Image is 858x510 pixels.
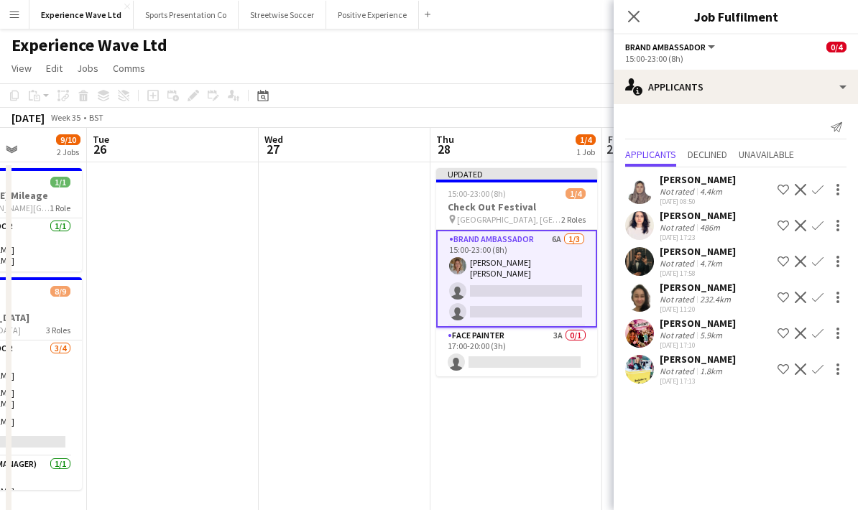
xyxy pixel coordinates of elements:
a: Comms [107,59,151,78]
span: 28 [434,141,454,157]
h3: Check Out Festival [436,200,597,213]
span: 1/1 [50,177,70,187]
div: Not rated [660,222,697,233]
button: Positive Experience [326,1,419,29]
div: Not rated [660,186,697,197]
span: 1/4 [566,188,586,199]
span: Jobs [77,62,98,75]
div: 4.7km [697,258,725,269]
span: Brand Ambassador [625,42,706,52]
div: 1.8km [697,366,725,376]
span: Edit [46,62,63,75]
div: 5.9km [697,330,725,340]
span: 1 Role [50,203,70,213]
button: Experience Wave Ltd [29,1,134,29]
span: 15:00-23:00 (8h) [448,188,506,199]
span: Thu [436,133,454,146]
app-card-role: Face Painter3A0/117:00-20:00 (3h) [436,328,597,376]
a: Edit [40,59,68,78]
div: BST [89,112,103,123]
button: Brand Ambassador [625,42,717,52]
span: 3 Roles [46,325,70,335]
div: [PERSON_NAME] [660,245,736,258]
div: Not rated [660,258,697,269]
div: 15:00-23:00 (8h) [625,53,847,64]
span: Week 35 [47,112,83,123]
span: [GEOGRAPHIC_DATA], [GEOGRAPHIC_DATA] [457,214,561,225]
span: Comms [113,62,145,75]
div: [DATE] 17:58 [660,269,736,278]
div: Not rated [660,366,697,376]
span: 2 Roles [561,214,586,225]
div: 486m [697,222,723,233]
div: [DATE] 08:50 [660,197,736,206]
div: [PERSON_NAME] [660,353,736,366]
span: 8/9 [50,286,70,297]
div: Applicants [614,70,858,104]
span: 27 [262,141,283,157]
div: Updated [436,168,597,180]
span: 9/10 [56,134,80,145]
h1: Experience Wave Ltd [11,34,167,56]
div: [PERSON_NAME] [660,281,736,294]
span: Unavailable [739,149,794,159]
div: [PERSON_NAME] [660,173,736,186]
div: [DATE] 11:20 [660,305,736,314]
a: View [6,59,37,78]
div: 1 Job [576,147,595,157]
span: 29 [606,141,619,157]
span: 26 [91,141,109,157]
span: Tue [93,133,109,146]
div: 2 Jobs [57,147,80,157]
app-card-role: Brand Ambassador6A1/315:00-23:00 (8h)[PERSON_NAME] [PERSON_NAME] [436,230,597,328]
button: Sports Presentation Co [134,1,239,29]
button: Streetwise Soccer [239,1,326,29]
span: View [11,62,32,75]
app-job-card: Updated15:00-23:00 (8h)1/4Check Out Festival [GEOGRAPHIC_DATA], [GEOGRAPHIC_DATA]2 RolesBrand Amb... [436,168,597,376]
div: [DATE] [11,111,45,125]
a: Jobs [71,59,104,78]
div: [DATE] 17:13 [660,376,736,386]
div: Not rated [660,330,697,340]
div: [PERSON_NAME] [660,317,736,330]
div: [PERSON_NAME] [660,209,736,222]
div: [DATE] 17:10 [660,340,736,350]
span: Applicants [625,149,676,159]
div: [DATE] 17:23 [660,233,736,242]
span: Declined [688,149,727,159]
div: Not rated [660,294,697,305]
span: 1/4 [576,134,596,145]
span: Wed [264,133,283,146]
span: 0/4 [826,42,847,52]
div: 232.4km [697,294,734,305]
h3: Job Fulfilment [614,7,858,26]
span: Fri [608,133,619,146]
div: 4.4km [697,186,725,197]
